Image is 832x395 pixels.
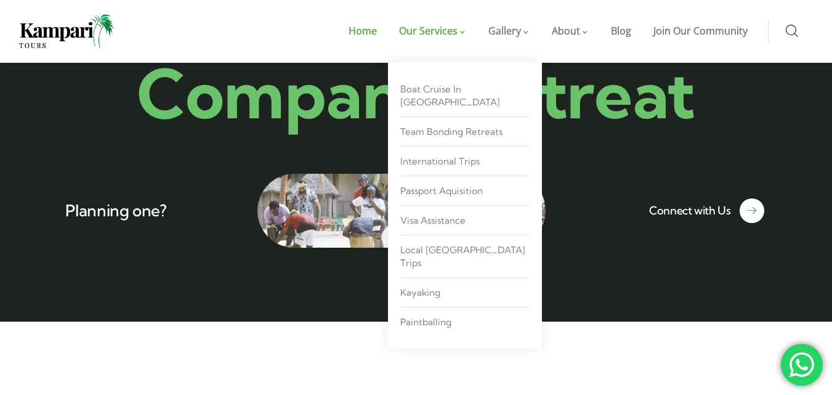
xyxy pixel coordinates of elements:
[400,281,530,304] a: kayaking
[740,198,764,223] a: Connect with Us
[400,244,525,269] span: Local [GEOGRAPHIC_DATA] Trips
[400,311,530,333] a: Paintballing
[552,24,580,38] span: About
[400,120,530,143] a: Team Bonding Retreats
[649,203,730,218] a: Connect with Us
[400,238,530,274] a: Local [GEOGRAPHIC_DATA] Trips
[611,24,631,38] span: Blog
[349,24,377,38] span: Home
[400,316,451,328] span: Paintballing
[400,150,530,173] a: International Trips
[400,209,530,232] a: Visa Assistance
[400,214,466,226] span: Visa Assistance
[19,60,814,128] h1: Company Retreat
[400,78,530,113] a: Boat Cruise in [GEOGRAPHIC_DATA]
[400,83,500,108] span: Boat Cruise in [GEOGRAPHIC_DATA]
[400,179,530,202] a: Passport Aquisition
[781,344,823,386] div: 'Chat
[400,287,440,298] span: kayaking
[399,24,458,38] span: Our Services
[400,126,503,137] span: Team Bonding Retreats
[65,200,211,221] h2: Planning one?
[488,24,521,38] span: Gallery
[19,14,115,48] img: Home
[653,24,748,38] span: Join Our Community
[400,155,480,167] span: International Trips
[400,185,483,197] span: Passport Aquisition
